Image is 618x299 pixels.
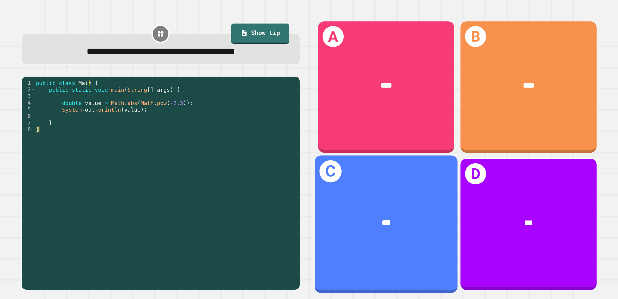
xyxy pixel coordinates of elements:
[22,93,35,100] div: 3
[22,126,35,133] div: 8
[465,26,486,47] h1: B
[323,26,344,47] h1: A
[22,80,35,86] div: 1
[465,163,486,184] h1: D
[22,119,35,126] div: 7
[22,106,35,113] div: 5
[22,113,35,119] div: 6
[320,160,342,182] h1: C
[231,24,289,44] a: Show tip
[22,86,35,93] div: 2
[31,80,34,86] span: Toggle code folding, rows 1 through 8
[31,86,34,93] span: Toggle code folding, rows 2 through 7
[22,100,35,106] div: 4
